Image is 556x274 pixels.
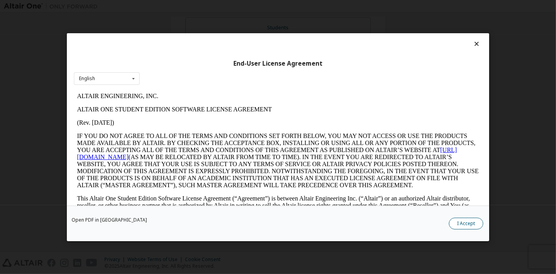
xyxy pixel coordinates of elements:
p: IF YOU DO NOT AGREE TO ALL OF THE TERMS AND CONDITIONS SET FORTH BELOW, YOU MAY NOT ACCESS OR USE... [3,43,405,99]
a: Open PDF in [GEOGRAPHIC_DATA] [72,217,147,222]
div: End-User License Agreement [74,59,482,67]
div: English [79,76,95,81]
p: ALTAIR ONE STUDENT EDITION SOFTWARE LICENSE AGREEMENT [3,16,405,23]
p: This Altair One Student Edition Software License Agreement (“Agreement”) is between Altair Engine... [3,106,405,134]
p: (Rev. [DATE]) [3,30,405,37]
p: ALTAIR ENGINEERING, INC. [3,3,405,10]
a: [URL][DOMAIN_NAME] [3,57,383,71]
button: I Accept [449,217,483,229]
